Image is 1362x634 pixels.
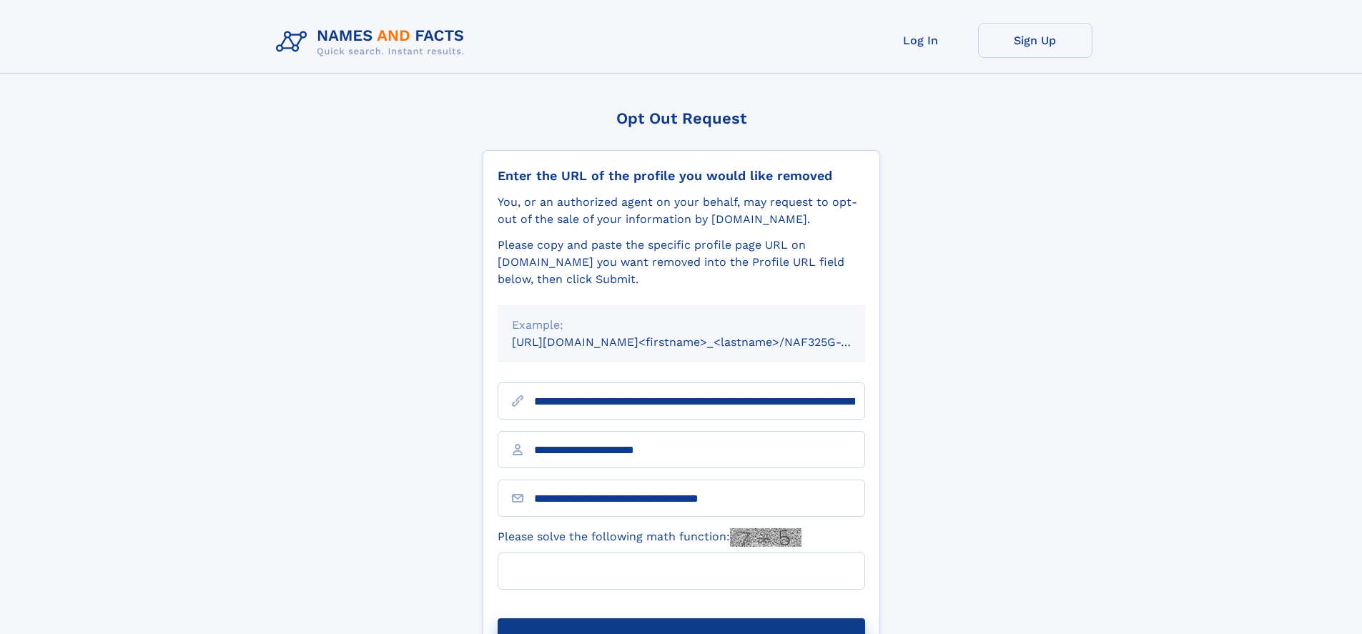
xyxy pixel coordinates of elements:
img: Logo Names and Facts [270,23,476,61]
div: Example: [512,317,851,334]
a: Sign Up [978,23,1092,58]
div: Enter the URL of the profile you would like removed [498,168,865,184]
label: Please solve the following math function: [498,528,801,547]
div: You, or an authorized agent on your behalf, may request to opt-out of the sale of your informatio... [498,194,865,228]
a: Log In [864,23,978,58]
small: [URL][DOMAIN_NAME]<firstname>_<lastname>/NAF325G-xxxxxxxx [512,335,892,349]
div: Opt Out Request [483,109,880,127]
div: Please copy and paste the specific profile page URL on [DOMAIN_NAME] you want removed into the Pr... [498,237,865,288]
